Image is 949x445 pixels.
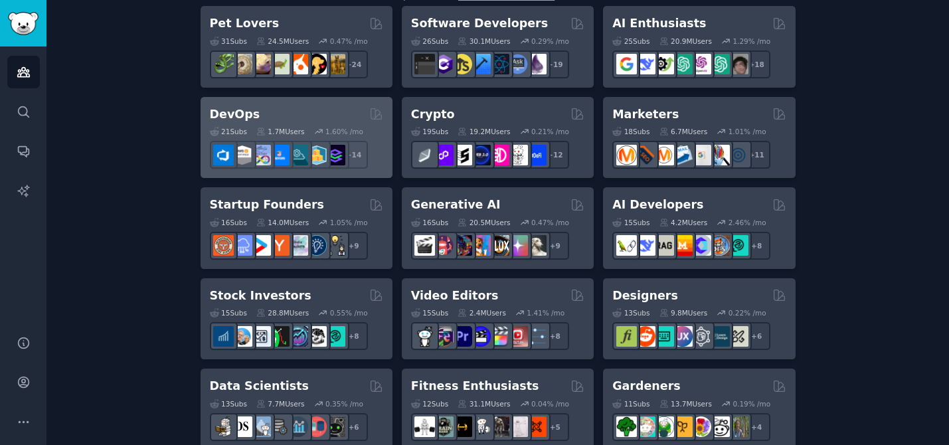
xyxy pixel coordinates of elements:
img: weightroom [470,416,491,437]
div: 15 Sub s [210,308,247,317]
img: starryai [507,235,528,256]
img: succulents [635,416,655,437]
img: swingtrading [306,326,327,347]
img: OnlineMarketing [728,145,748,165]
img: Rag [653,235,674,256]
img: 0xPolygon [433,145,454,165]
div: 0.55 % /mo [330,308,368,317]
h2: Crypto [411,106,455,123]
h2: Pet Lovers [210,15,280,32]
div: + 8 [742,232,770,260]
img: OpenSourceAI [691,235,711,256]
h2: Generative AI [411,197,501,213]
img: iOSProgramming [470,54,491,74]
img: premiere [452,326,472,347]
div: 15 Sub s [411,308,448,317]
div: 16 Sub s [411,218,448,227]
div: 0.47 % /mo [330,37,368,46]
div: 7.7M Users [256,399,305,408]
img: PetAdvice [306,54,327,74]
div: + 11 [742,141,770,169]
img: Trading [269,326,290,347]
div: 19.2M Users [458,127,510,136]
img: physicaltherapy [507,416,528,437]
div: 24.5M Users [256,37,309,46]
img: AskComputerScience [507,54,528,74]
img: UXDesign [672,326,693,347]
div: + 8 [340,322,368,350]
h2: Marketers [612,106,679,123]
img: indiehackers [288,235,308,256]
img: OpenAIDev [691,54,711,74]
img: ethfinance [414,145,435,165]
img: bigseo [635,145,655,165]
img: statistics [250,416,271,437]
img: software [414,54,435,74]
div: 14.0M Users [256,218,309,227]
div: 1.05 % /mo [330,218,368,227]
div: 31.1M Users [458,399,510,408]
div: + 8 [541,322,569,350]
div: + 6 [742,322,770,350]
img: startup [250,235,271,256]
img: AWS_Certified_Experts [232,145,252,165]
img: DeepSeek [635,54,655,74]
div: 12 Sub s [411,399,448,408]
img: GymMotivation [433,416,454,437]
img: llmops [709,235,730,256]
div: 0.04 % /mo [531,399,569,408]
img: LangChain [616,235,637,256]
img: finalcutpro [489,326,509,347]
img: FluxAI [489,235,509,256]
h2: Designers [612,288,678,304]
img: GoogleGeminiAI [616,54,637,74]
div: 30.1M Users [458,37,510,46]
img: AskMarketing [653,145,674,165]
img: Youtubevideo [507,326,528,347]
div: 1.01 % /mo [729,127,766,136]
img: dalle2 [433,235,454,256]
div: 20.9M Users [659,37,712,46]
img: growmybusiness [325,235,345,256]
img: Emailmarketing [672,145,693,165]
img: DeepSeek [635,235,655,256]
img: dogbreed [325,54,345,74]
img: dividends [213,326,234,347]
img: CryptoNews [507,145,528,165]
img: UrbanGardening [709,416,730,437]
img: chatgpt_prompts_ [709,54,730,74]
div: + 5 [541,413,569,441]
img: PlatformEngineers [325,145,345,165]
img: VideoEditors [470,326,491,347]
img: herpetology [213,54,234,74]
div: 9.8M Users [659,308,708,317]
div: 0.47 % /mo [531,218,569,227]
img: elixir [526,54,547,74]
div: + 9 [340,232,368,260]
img: cockatiel [288,54,308,74]
h2: Data Scientists [210,378,309,395]
div: 26 Sub s [411,37,448,46]
img: GummySearch logo [8,12,39,35]
img: content_marketing [616,145,637,165]
img: ethstaker [452,145,472,165]
img: leopardgeckos [250,54,271,74]
img: aws_cdk [306,145,327,165]
img: userexperience [691,326,711,347]
div: + 12 [541,141,569,169]
img: reactnative [489,54,509,74]
img: SaaS [232,235,252,256]
img: chatgpt_promptDesign [672,54,693,74]
img: defi_ [526,145,547,165]
img: ArtificalIntelligence [728,54,748,74]
div: 25 Sub s [612,37,649,46]
img: deepdream [452,235,472,256]
img: azuredevops [213,145,234,165]
img: gopro [414,326,435,347]
div: 20.5M Users [458,218,510,227]
img: googleads [691,145,711,165]
div: 1.7M Users [256,127,305,136]
img: Docker_DevOps [250,145,271,165]
img: editors [433,326,454,347]
img: DreamBooth [526,235,547,256]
